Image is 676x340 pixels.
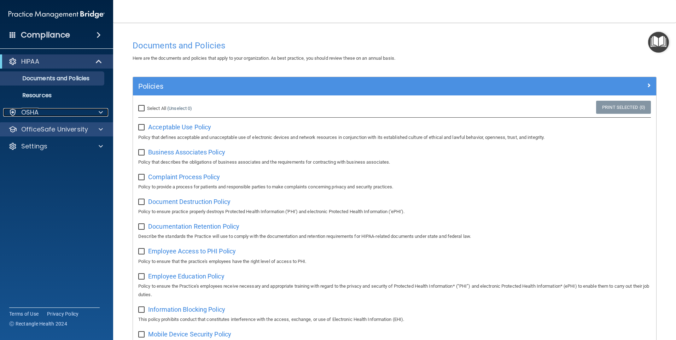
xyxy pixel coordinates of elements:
[5,75,101,82] p: Documents and Policies
[167,106,192,111] a: (Unselect 0)
[21,57,39,66] p: HIPAA
[596,101,651,114] a: Print Selected (0)
[21,30,70,40] h4: Compliance
[8,7,105,22] img: PMB logo
[138,82,520,90] h5: Policies
[9,320,67,327] span: Ⓒ Rectangle Health 2024
[138,232,651,241] p: Describe the standards the Practice will use to comply with the documentation and retention requi...
[133,55,395,61] span: Here are the documents and policies that apply to your organization. As best practice, you should...
[133,41,657,50] h4: Documents and Policies
[148,173,220,181] span: Complaint Process Policy
[138,257,651,266] p: Policy to ensure that the practice's employees have the right level of access to PHI.
[148,306,225,313] span: Information Blocking Policy
[21,125,88,134] p: OfficeSafe University
[138,158,651,166] p: Policy that describes the obligations of business associates and the requirements for contracting...
[5,92,101,99] p: Resources
[138,183,651,191] p: Policy to provide a process for patients and responsible parties to make complaints concerning pr...
[138,106,146,111] input: Select All (Unselect 0)
[138,207,651,216] p: Policy to ensure practice properly destroys Protected Health Information ('PHI') and electronic P...
[148,247,236,255] span: Employee Access to PHI Policy
[148,223,239,230] span: Documentation Retention Policy
[8,142,103,151] a: Settings
[138,282,651,299] p: Policy to ensure the Practice's employees receive necessary and appropriate training with regard ...
[648,32,669,53] button: Open Resource Center
[21,108,39,117] p: OSHA
[8,108,103,117] a: OSHA
[148,272,225,280] span: Employee Education Policy
[148,123,211,131] span: Acceptable Use Policy
[138,81,651,92] a: Policies
[47,310,79,317] a: Privacy Policy
[138,315,651,324] p: This policy prohibits conduct that constitutes interference with the access, exchange, or use of ...
[148,148,225,156] span: Business Associates Policy
[8,57,103,66] a: HIPAA
[138,133,651,142] p: Policy that defines acceptable and unacceptable use of electronic devices and network resources i...
[8,125,103,134] a: OfficeSafe University
[148,330,231,338] span: Mobile Device Security Policy
[147,106,166,111] span: Select All
[148,198,231,205] span: Document Destruction Policy
[21,142,47,151] p: Settings
[9,310,39,317] a: Terms of Use
[554,290,668,318] iframe: Drift Widget Chat Controller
